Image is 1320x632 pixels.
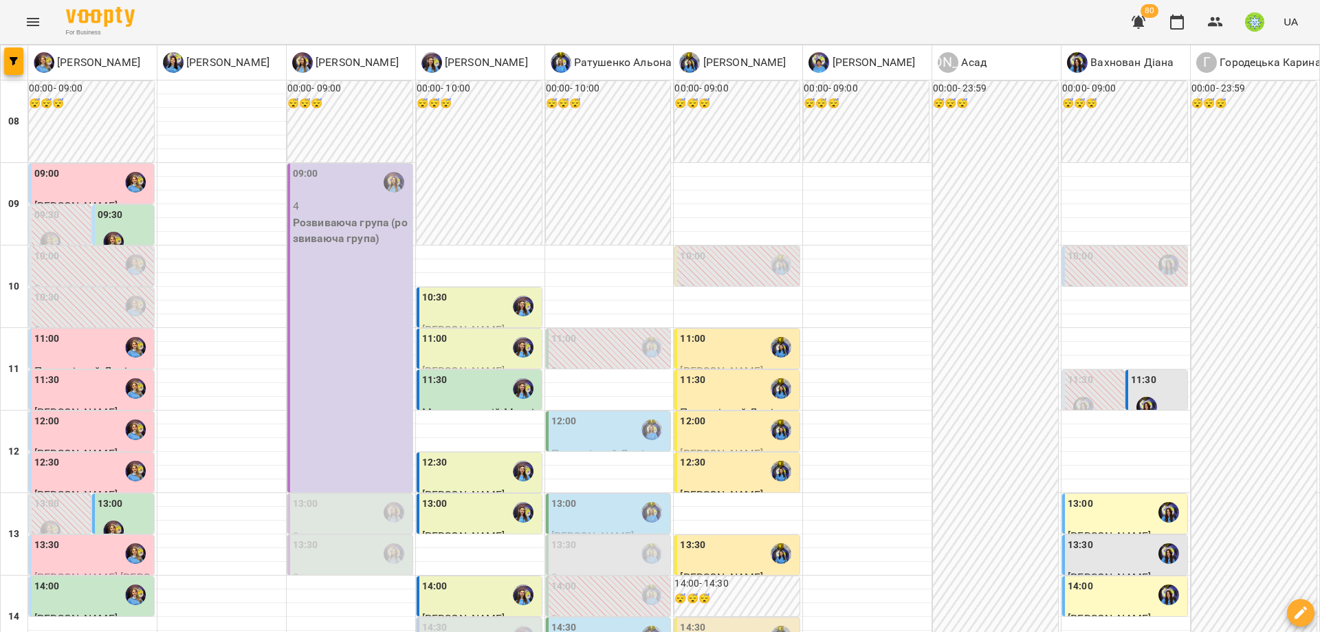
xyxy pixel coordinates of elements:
[422,579,448,594] label: 14:00
[804,81,929,96] h6: 00:00 - 09:00
[641,502,662,523] div: Ратушенко Альона
[34,414,60,429] label: 12:00
[103,232,124,252] img: Позднякова Анастасія
[125,543,146,564] div: Позднякова Анастасія
[513,378,533,399] div: Ігнатенко Оксана
[938,52,958,73] div: [PERSON_NAME]
[771,419,791,440] div: Свириденко Аня
[1062,81,1187,96] h6: 00:00 - 09:00
[384,543,404,564] img: Казимирів Тетяна
[546,96,671,111] h6: 😴😴😴
[958,54,987,71] p: Асад
[417,96,542,111] h6: 😴😴😴
[34,447,118,460] span: [PERSON_NAME]
[808,52,915,73] a: Ч [PERSON_NAME]
[34,406,118,419] span: [PERSON_NAME]
[938,52,987,73] div: Асад
[422,373,448,388] label: 11:30
[680,331,705,347] label: 11:00
[292,52,399,73] div: Казимирів Тетяна
[933,81,1058,96] h6: 00:00 - 23:59
[771,543,791,564] div: Свириденко Аня
[674,576,800,591] h6: 14:00 - 14:30
[771,461,791,481] img: Свириденко Аня
[551,579,577,594] label: 14:00
[1068,538,1093,553] label: 13:30
[680,406,791,419] span: Празднічний Даніель
[34,331,60,347] label: 11:00
[1158,543,1179,564] img: Вахнован Діана
[98,208,123,223] label: 09:30
[674,81,800,96] h6: 00:00 - 09:00
[8,114,19,129] h6: 08
[680,414,705,429] label: 12:00
[8,279,19,294] h6: 10
[1068,571,1151,584] span: [PERSON_NAME]
[125,296,146,316] img: Позднякова Анастасія
[1068,249,1093,264] label: 10:00
[384,172,404,193] img: Казимирів Тетяна
[933,96,1058,111] h6: 😴😴😴
[771,378,791,399] img: Свириденко Аня
[40,521,60,541] div: Позднякова Анастасія
[293,538,318,553] label: 13:30
[29,81,154,96] h6: 00:00 - 09:00
[804,96,929,111] h6: 😴😴😴
[1067,52,1088,73] img: В
[641,419,662,440] div: Ратушенко Альона
[1141,4,1158,18] span: 80
[938,52,987,73] a: [PERSON_NAME] Асад
[125,378,146,399] img: Позднякова Анастасія
[422,290,448,305] label: 10:30
[103,521,124,541] img: Позднякова Анастасія
[422,612,505,625] span: [PERSON_NAME]
[771,254,791,275] img: Свириденко Аня
[422,364,505,378] span: [PERSON_NAME]
[384,502,404,523] div: Казимирів Тетяна
[551,52,672,73] a: Р Ратушенко Альона
[1196,52,1217,73] div: Г
[1158,502,1179,523] img: Вахнован Діана
[1158,585,1179,605] img: Вахнован Діана
[34,52,54,73] img: П
[546,81,671,96] h6: 00:00 - 10:00
[29,96,154,111] h6: 😴😴😴
[125,419,146,440] div: Позднякова Анастасія
[313,54,399,71] p: [PERSON_NAME]
[771,337,791,358] img: Свириденко Аня
[125,172,146,193] img: Позднякова Анастасія
[125,585,146,605] img: Позднякова Анастасія
[680,488,763,501] span: [PERSON_NAME]
[551,530,635,543] span: [PERSON_NAME]
[1068,612,1151,625] span: [PERSON_NAME]
[1068,373,1093,388] label: 11:30
[680,281,797,297] p: 0
[34,579,60,594] label: 14:00
[551,538,577,553] label: 13:30
[1073,397,1094,417] img: Вахнован Діана
[680,373,705,388] label: 11:30
[679,52,700,73] img: С
[1068,281,1185,297] p: 0
[8,197,19,212] h6: 09
[34,373,60,388] label: 11:30
[808,52,915,73] div: Чирва Юлія
[641,543,662,564] img: Ратушенко Альона
[1067,52,1174,73] div: Вахнован Діана
[34,571,150,600] span: [PERSON_NAME] [PERSON_NAME]
[1158,254,1179,275] img: Вахнован Діана
[8,362,19,377] h6: 11
[417,81,542,96] h6: 00:00 - 10:00
[1136,397,1157,417] img: Вахнован Діана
